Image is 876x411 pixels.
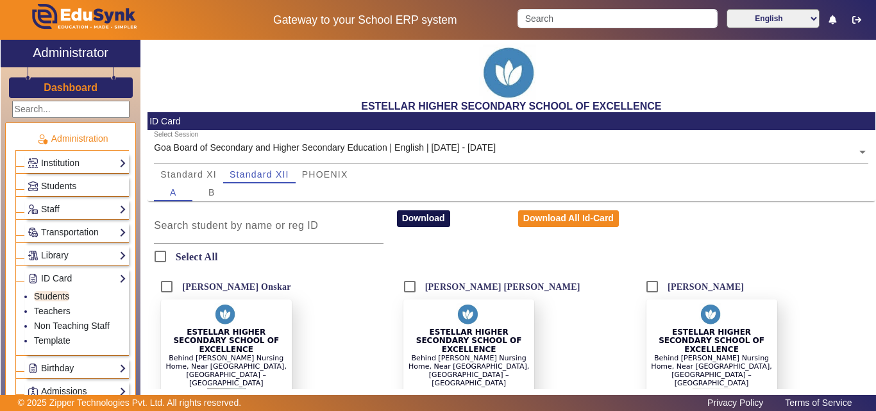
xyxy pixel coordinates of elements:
[479,43,543,100] img: ye2dzwAAAAZJREFUAwCTrnSWmE7fzQAAAABJRU5ErkJggg==
[665,281,744,292] label: [PERSON_NAME]
[1,40,140,67] a: Administrator
[41,181,76,191] span: Students
[423,281,580,292] label: [PERSON_NAME] [PERSON_NAME]
[34,306,71,316] a: Teachers
[147,112,875,130] mat-card-header: ID Card
[18,396,242,410] p: © 2025 Zipper Technologies Pvt. Ltd. All rights reserved.
[28,179,126,194] a: Students
[779,394,858,411] a: Terms of Service
[208,188,215,197] span: B
[403,354,534,388] div: Behind [PERSON_NAME] Nursing Home, Near [GEOGRAPHIC_DATA], [GEOGRAPHIC_DATA] – [GEOGRAPHIC_DATA]
[147,100,875,112] h2: ESTELLAR HIGHER SECONDARY SCHOOL OF EXCELLENCE
[302,170,348,179] span: PHOENIX
[43,81,98,94] a: Dashboard
[518,210,619,227] button: Download All Id-Card
[226,13,505,27] h5: Gateway to your School ERP system
[214,299,239,328] img: ye2dzwAAAAZJREFUAwCTrnSWmE7fzQAAAABJRU5ErkJggg==
[161,354,292,388] div: Behind [PERSON_NAME] Nursing Home, Near [GEOGRAPHIC_DATA], [GEOGRAPHIC_DATA] – [GEOGRAPHIC_DATA]
[230,170,289,179] span: Standard XII
[37,133,48,145] img: Administration.png
[34,335,71,346] a: Template
[180,281,291,292] label: [PERSON_NAME] Onskar
[154,141,496,155] div: Goa Board of Secondary and Higher Secondary Education | English | [DATE] - [DATE]
[646,354,777,388] div: Behind [PERSON_NAME] Nursing Home, Near [GEOGRAPHIC_DATA], [GEOGRAPHIC_DATA] – [GEOGRAPHIC_DATA]
[170,188,177,197] span: A
[160,170,217,179] span: Standard XI
[34,291,69,301] a: Students
[518,9,717,28] input: Search
[154,218,383,233] input: Search student by name or reg ID
[659,328,764,353] span: ESTELLAR HIGHER SECONDARY SCHOOL OF EXCELLENCE
[12,101,130,118] input: Search...
[44,81,97,94] h3: Dashboard
[176,251,218,263] h6: Select All
[33,45,108,60] h2: Administrator
[699,299,724,328] img: ye2dzwAAAAZJREFUAwCTrnSWmE7fzQAAAABJRU5ErkJggg==
[701,394,770,411] a: Privacy Policy
[34,321,110,331] a: Non Teaching Staff
[456,299,481,328] img: ye2dzwAAAAZJREFUAwCTrnSWmE7fzQAAAABJRU5ErkJggg==
[416,328,522,353] span: ESTELLAR HIGHER SECONDARY SCHOOL OF EXCELLENCE
[154,130,198,140] div: Select Session
[397,210,450,227] button: Download
[173,328,279,353] span: ESTELLAR HIGHER SECONDARY SCHOOL OF EXCELLENCE
[28,181,38,191] img: Students.png
[15,132,129,146] p: Administration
